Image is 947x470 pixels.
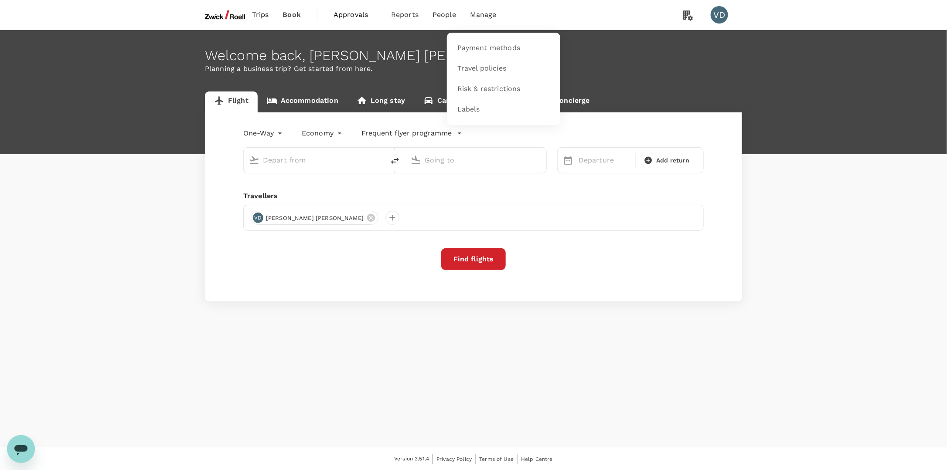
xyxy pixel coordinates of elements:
[263,153,366,167] input: Depart from
[334,10,377,20] span: Approvals
[205,64,742,74] p: Planning a business trip? Get started from here.
[452,79,555,99] a: Risk & restrictions
[361,128,462,139] button: Frequent flyer programme
[414,91,482,112] a: Car rental
[452,38,555,58] a: Payment methods
[394,455,429,463] span: Version 3.51.4
[441,248,506,270] button: Find flights
[436,456,472,462] span: Privacy Policy
[361,128,452,139] p: Frequent flyer programme
[452,99,555,120] a: Labels
[433,10,456,20] span: People
[521,454,553,464] a: Help Centre
[258,91,347,112] a: Accommodation
[347,91,414,112] a: Long stay
[283,10,301,20] span: Book
[711,6,728,24] div: VD
[531,91,599,112] a: Concierge
[479,454,514,464] a: Terms of Use
[385,150,405,171] button: delete
[243,126,284,140] div: One-Way
[7,435,35,463] iframe: Schaltfläche zum Öffnen des Messaging-Fensters
[253,213,263,223] div: VD
[205,47,742,64] div: Welcome back , [PERSON_NAME] [PERSON_NAME] .
[457,64,506,74] span: Travel policies
[205,5,245,24] img: ZwickRoell Pte. Ltd.
[243,191,704,201] div: Travellers
[521,456,553,462] span: Help Centre
[205,91,258,112] a: Flight
[251,211,378,225] div: VD[PERSON_NAME] [PERSON_NAME]
[302,126,344,140] div: Economy
[391,10,419,20] span: Reports
[452,58,555,79] a: Travel policies
[436,454,472,464] a: Privacy Policy
[540,159,542,161] button: Open
[457,105,480,115] span: Labels
[457,43,520,53] span: Payment methods
[470,10,497,20] span: Manage
[252,10,269,20] span: Trips
[457,84,521,94] span: Risk & restrictions
[656,156,690,165] span: Add return
[479,456,514,462] span: Terms of Use
[378,159,380,161] button: Open
[261,214,369,223] span: [PERSON_NAME] [PERSON_NAME]
[425,153,528,167] input: Going to
[579,155,630,166] p: Departure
